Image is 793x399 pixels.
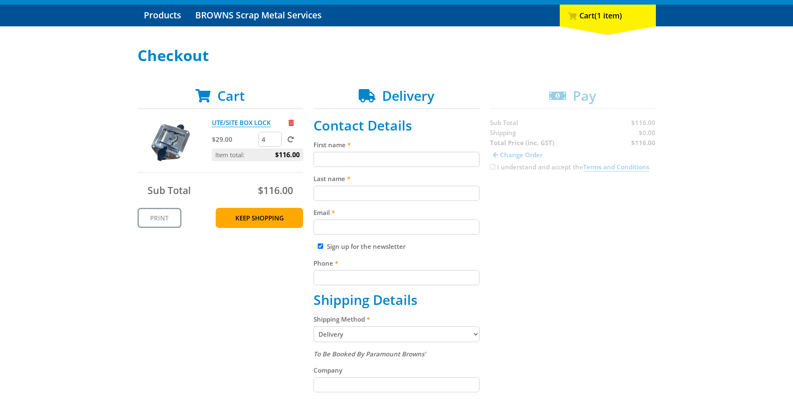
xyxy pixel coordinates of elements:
span: Delivery [382,87,434,105]
h2: Contact Details [314,118,479,133]
h1: Checkout [138,47,656,64]
label: Email [314,207,479,217]
input: Please enter your email address. [314,220,479,235]
span: Cart [217,87,245,105]
label: Last name [314,174,479,184]
span: Sub Total [148,184,191,197]
label: Shipping Method [314,314,479,324]
h2: Shipping Details [314,292,479,308]
a: Keep Shopping [216,208,303,228]
a: UTE/SITE BOX LOCK [212,118,271,127]
a: Remove from cart [288,118,294,127]
label: Sign up for the newsletter [327,242,405,251]
span: $116.00 [258,184,293,197]
div: Cart [560,5,656,26]
a: Print [138,208,181,228]
label: First name [314,140,479,150]
label: Phone [314,258,479,268]
span: $116.00 [275,148,300,161]
p: $29.00 [212,134,257,144]
span: (1 item) [594,10,622,20]
img: UTE/SITE BOX LOCK [145,118,196,168]
em: To Be Booked By Paramount Browns' [314,350,426,358]
a: Go to the Products page [138,5,187,26]
select: Please select a shipping method. [314,326,479,342]
input: Please enter your telephone number. [314,270,479,285]
label: Company [314,365,479,375]
a: Go to the BROWNS Scrap Metal Services page [189,5,328,26]
input: Please enter your first name. [314,152,479,167]
input: Please enter your last name. [314,186,479,201]
p: Item total: [212,148,303,161]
